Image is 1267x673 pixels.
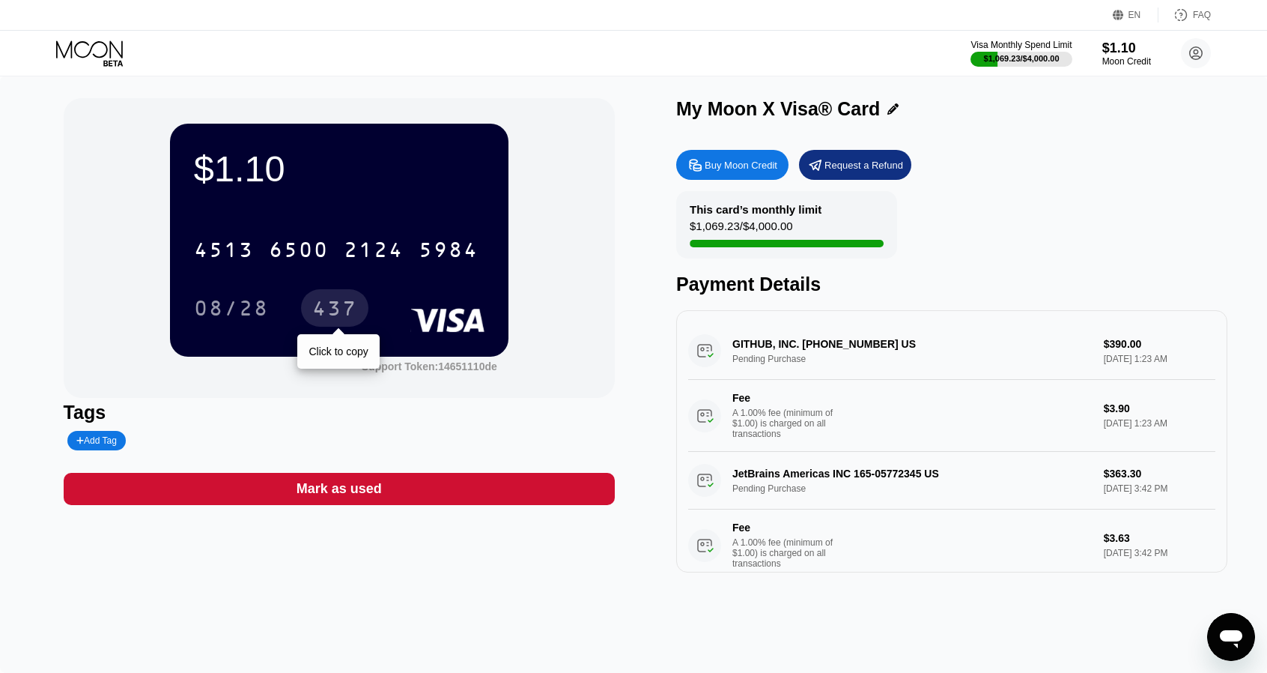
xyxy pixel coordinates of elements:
div: This card’s monthly limit [690,203,821,216]
div: 08/28 [194,298,269,322]
div: Moon Credit [1102,56,1151,67]
div: 437 [301,289,368,327]
div: $1.10 [194,148,484,190]
div: 2124 [344,240,404,264]
div: Buy Moon Credit [676,150,789,180]
div: Visa Monthly Spend Limit [970,40,1072,50]
div: FeeA 1.00% fee (minimum of $1.00) is charged on all transactions$3.63[DATE] 3:42 PM [688,510,1215,582]
div: Click to copy [309,345,368,357]
div: 437 [312,298,357,322]
div: $1.10 [1102,40,1151,56]
div: [DATE] 1:23 AM [1104,418,1216,429]
div: Payment Details [676,274,1227,295]
div: Fee [732,392,837,404]
div: FeeA 1.00% fee (minimum of $1.00) is charged on all transactions$3.90[DATE] 1:23 AM [688,380,1215,452]
div: $1,069.23 / $4,000.00 [690,220,793,240]
iframe: Кнопка запуска окна обмена сообщениями [1207,613,1255,661]
div: My Moon X Visa® Card [676,98,880,120]
div: 5984 [419,240,478,264]
div: 08/28 [183,289,280,327]
div: Mark as used [297,480,382,498]
div: Request a Refund [824,159,903,172]
div: Request a Refund [799,150,911,180]
div: A 1.00% fee (minimum of $1.00) is charged on all transactions [732,408,845,439]
div: 6500 [269,240,329,264]
div: Mark as used [64,473,615,505]
div: [DATE] 3:42 PM [1104,548,1216,558]
div: A 1.00% fee (minimum of $1.00) is charged on all transactions [732,537,845,569]
div: Visa Monthly Spend Limit$1,069.23/$4,000.00 [970,40,1072,67]
div: 4513 [194,240,254,264]
div: Add Tag [76,435,117,446]
div: Fee [732,522,837,534]
div: EN [1113,7,1158,22]
div: Add Tag [67,431,126,450]
div: $3.63 [1104,532,1216,544]
div: $3.90 [1104,402,1216,414]
div: Support Token: 14651110de [362,360,497,372]
div: 4513650021245984 [185,231,487,268]
div: $1,069.23 / $4,000.00 [984,54,1060,63]
div: Tags [64,402,615,423]
div: Buy Moon Credit [705,159,777,172]
div: $1.10Moon Credit [1102,40,1151,67]
div: FAQ [1193,10,1211,20]
div: Support Token:14651110de [362,360,497,372]
div: FAQ [1158,7,1211,22]
div: EN [1128,10,1141,20]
